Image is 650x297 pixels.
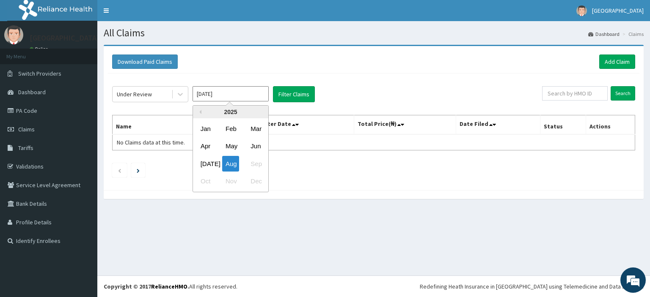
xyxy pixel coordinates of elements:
[599,54,635,69] a: Add Claim
[118,166,121,174] a: Previous page
[456,115,540,135] th: Date Filed
[620,30,644,38] li: Claims
[30,46,50,52] a: Online
[117,139,185,146] span: No Claims data at this time.
[197,110,201,114] button: Previous Year
[354,115,456,135] th: Total Price(₦)
[18,125,35,133] span: Claims
[197,139,214,154] div: Choose April 2025
[420,282,644,291] div: Redefining Heath Insurance in [GEOGRAPHIC_DATA] using Telemedicine and Data Science!
[193,86,269,101] input: Select Month and Year
[44,47,142,58] div: Chat with us now
[588,30,620,38] a: Dashboard
[49,93,117,178] span: We're online!
[586,115,635,135] th: Actions
[30,34,99,42] p: [GEOGRAPHIC_DATA]
[193,106,268,118] div: 2025
[113,115,244,135] th: Name
[139,4,159,25] div: Minimize live chat window
[542,86,608,101] input: Search by HMO ID
[151,283,187,290] a: RelianceHMO
[273,86,315,102] button: Filter Claims
[592,7,644,14] span: [GEOGRAPHIC_DATA]
[137,166,140,174] a: Next page
[247,139,264,154] div: Choose June 2025
[104,283,189,290] strong: Copyright © 2017 .
[18,144,33,152] span: Tariffs
[104,27,644,38] h1: All Claims
[16,42,34,63] img: d_794563401_company_1708531726252_794563401
[18,70,61,77] span: Switch Providers
[197,156,214,172] div: Choose July 2025
[247,121,264,136] div: Choose March 2025
[222,156,239,172] div: Choose August 2025
[222,121,239,136] div: Choose February 2025
[4,203,161,233] textarea: Type your message and hit 'Enter'
[117,90,152,98] div: Under Review
[112,54,178,69] button: Download Paid Claims
[540,115,586,135] th: Status
[197,121,214,136] div: Choose January 2025
[97,275,650,297] footer: All rights reserved.
[193,120,268,190] div: month 2025-08
[611,86,635,101] input: Search
[222,139,239,154] div: Choose May 2025
[576,5,587,16] img: User Image
[18,88,46,96] span: Dashboard
[4,25,23,44] img: User Image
